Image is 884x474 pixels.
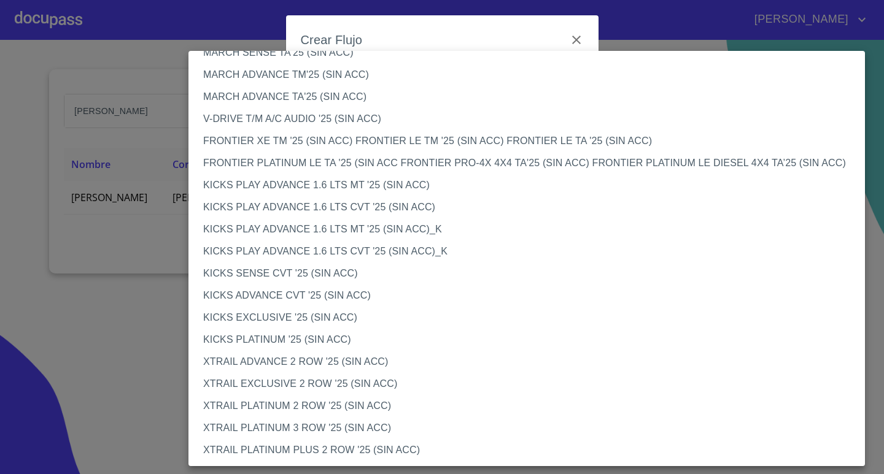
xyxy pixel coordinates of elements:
li: KICKS EXCLUSIVE '25 (SIN ACC) [188,307,874,329]
li: MARCH SENSE TA'25 (SIN ACC) [188,42,874,64]
li: KICKS PLATINUM '25 (SIN ACC) [188,329,874,351]
li: FRONTIER XE TM '25 (SIN ACC) FRONTIER LE TM '25 (SIN ACC) FRONTIER LE TA '25 (SIN ACC) [188,130,874,152]
li: KICKS PLAY ADVANCE 1.6 LTS CVT '25 (SIN ACC)_K [188,240,874,262]
li: XTRAIL PLATINUM PLUS 2 ROW '25 (SIN ACC) [188,439,874,461]
li: KICKS SENSE CVT '25 (SIN ACC) [188,262,874,285]
li: FRONTIER PLATINUM LE TA '25 (SIN ACC FRONTIER PRO-4X 4X4 TA'25 (SIN ACC) FRONTIER PLATINUM LE DIE... [188,152,874,174]
li: V-DRIVE T/M A/C AUDIO '25 (SIN ACC) [188,108,874,130]
li: KICKS PLAY ADVANCE 1.6 LTS MT '25 (SIN ACC) [188,174,874,196]
li: KICKS ADVANCE CVT '25 (SIN ACC) [188,285,874,307]
li: MARCH ADVANCE TA'25 (SIN ACC) [188,86,874,108]
li: XTRAIL PLATINUM 3 ROW '25 (SIN ACC) [188,417,874,439]
li: XTRAIL EXCLUSIVE 2 ROW '25 (SIN ACC) [188,373,874,395]
li: XTRAIL ADVANCE 2 ROW '25 (SIN ACC) [188,351,874,373]
li: KICKS PLAY ADVANCE 1.6 LTS CVT '25 (SIN ACC) [188,196,874,218]
li: XTRAIL PLATINUM 2 ROW '25 (SIN ACC) [188,395,874,417]
li: MARCH ADVANCE TM'25 (SIN ACC) [188,64,874,86]
li: KICKS PLAY ADVANCE 1.6 LTS MT '25 (SIN ACC)_K [188,218,874,240]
